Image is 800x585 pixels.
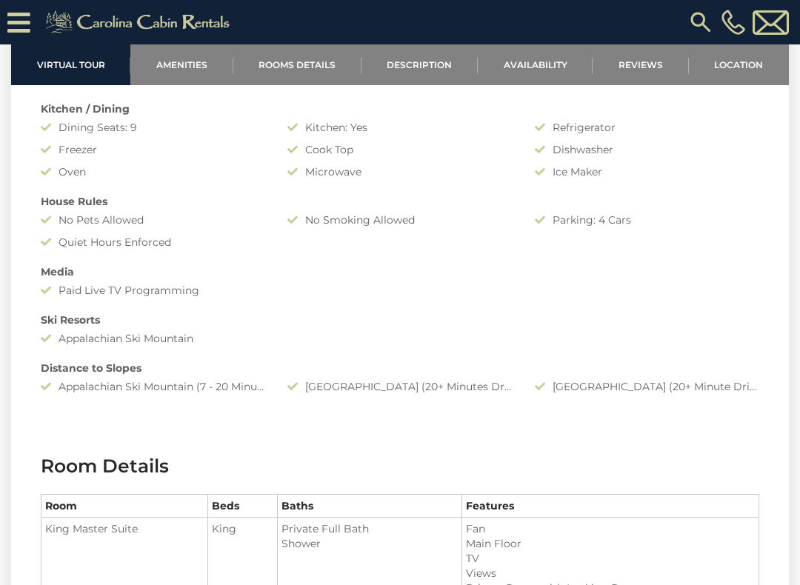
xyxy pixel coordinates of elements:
div: [GEOGRAPHIC_DATA] (20+ Minutes Drive) [276,379,523,394]
div: Kitchen: Yes [276,120,523,135]
div: Refrigerator [524,120,770,135]
li: Private Full Bath [281,521,458,536]
li: TV [466,551,755,566]
div: Cook Top [276,142,523,157]
div: Appalachian Ski Mountain (7 - 20 Minute Drive) [30,379,276,394]
a: Reviews [593,44,688,85]
div: No Pets Allowed [30,213,276,227]
div: Oven [30,164,276,179]
li: Shower [281,536,458,551]
div: Ski Resorts [30,312,770,327]
a: Description [361,44,478,85]
span: King [212,522,236,535]
li: Fan [466,521,755,536]
div: [GEOGRAPHIC_DATA] (20+ Minute Drive) [524,379,770,394]
div: Kitchen / Dining [30,101,770,116]
div: Paid Live TV Programming [30,283,276,298]
img: Khaki-logo.png [38,7,242,37]
a: Virtual Tour [11,44,130,85]
th: Features [461,495,759,518]
div: Ice Maker [524,164,770,179]
a: Availability [478,44,593,85]
a: Amenities [130,44,233,85]
th: Room [41,495,208,518]
div: Microwave [276,164,523,179]
a: Rooms Details [233,44,361,85]
div: Dining Seats: 9 [30,120,276,135]
div: No Smoking Allowed [276,213,523,227]
div: Freezer [30,142,276,157]
div: Quiet Hours Enforced [30,235,276,250]
h3: Room Details [41,453,759,479]
div: Dishwasher [524,142,770,157]
div: Media [30,264,770,279]
li: Main Floor [466,536,755,551]
th: Baths [277,495,461,518]
li: Views [466,566,755,581]
div: Appalachian Ski Mountain [30,331,276,346]
img: search-regular.svg [687,9,714,36]
a: [PHONE_NUMBER] [718,10,749,35]
div: House Rules [30,194,770,209]
div: Distance to Slopes [30,361,770,375]
div: Parking: 4 Cars [524,213,770,227]
th: Beds [207,495,277,518]
a: Location [689,44,789,85]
